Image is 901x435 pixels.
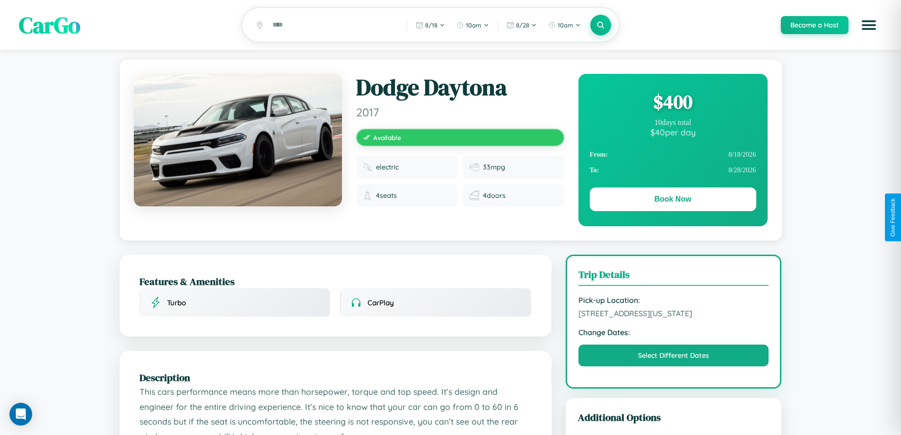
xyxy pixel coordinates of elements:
span: CarGo [19,9,80,41]
img: Doors [470,191,479,200]
div: 8 / 18 / 2026 [590,147,756,162]
button: 8/28 [502,18,542,33]
strong: From: [590,151,608,159]
img: Seats [363,191,372,200]
span: 10am [558,21,573,29]
button: 10am [543,18,586,33]
span: Available [373,133,401,142]
div: Open Intercom Messenger [9,403,32,426]
h1: Dodge Daytona [356,74,564,101]
span: 8 / 28 [516,21,529,29]
div: 10 days total [590,118,756,127]
div: $ 400 [590,89,756,115]
span: 4 doors [483,191,506,200]
span: Turbo [167,298,186,307]
strong: Change Dates: [578,328,769,337]
span: electric [376,163,399,171]
div: 8 / 28 / 2026 [590,162,756,178]
span: 8 / 18 [425,21,437,29]
h3: Additional Options [578,410,770,424]
button: Book Now [590,187,756,211]
button: 10am [452,18,494,33]
h2: Features & Amenities [140,275,532,288]
button: Open menu [856,12,882,38]
button: Select Different Dates [578,345,769,366]
div: $ 40 per day [590,127,756,137]
img: Dodge Daytona 2017 [134,74,342,206]
span: [STREET_ADDRESS][US_STATE] [578,309,769,318]
button: Become a Host [781,16,849,34]
div: Give Feedback [890,198,896,237]
strong: To: [590,166,599,174]
span: CarPlay [367,298,394,307]
span: 33 mpg [483,163,505,171]
span: 10am [466,21,481,29]
h2: Description [140,371,532,384]
h3: Trip Details [578,267,769,286]
img: Fuel type [363,162,372,172]
span: 2017 [356,105,564,119]
button: 8/18 [411,18,450,33]
img: Fuel efficiency [470,162,479,172]
strong: Pick-up Location: [578,295,769,305]
span: 4 seats [376,191,397,200]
